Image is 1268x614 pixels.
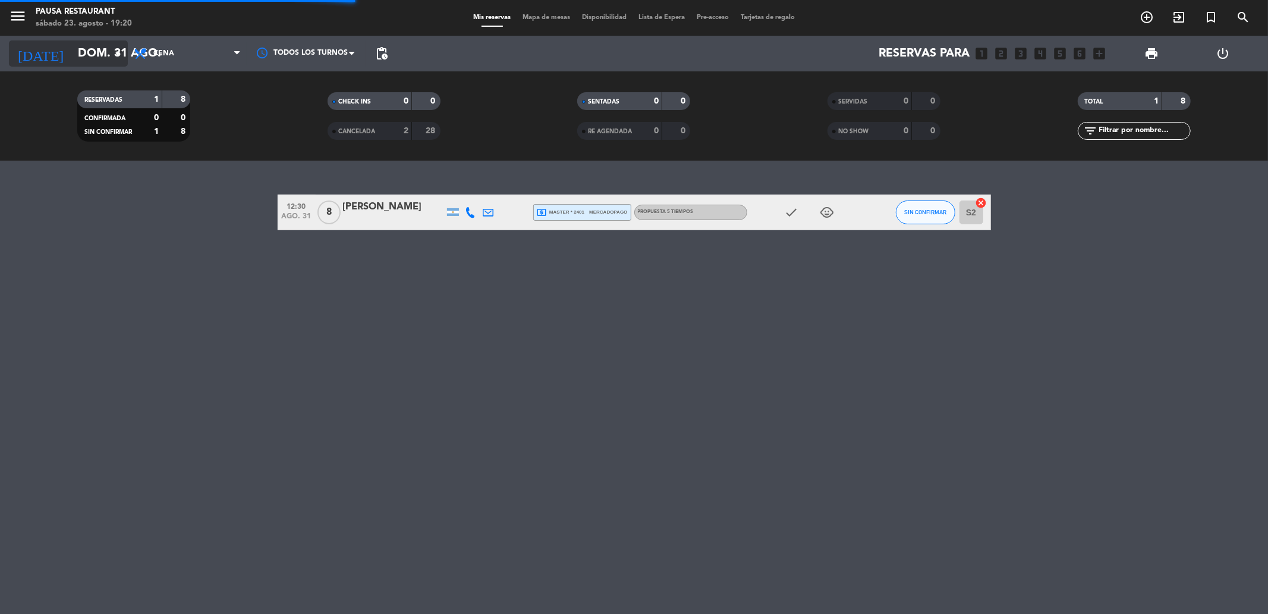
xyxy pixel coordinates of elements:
i: add_circle_outline [1140,10,1154,24]
strong: 0 [404,97,408,105]
i: looks_6 [1072,46,1088,61]
i: looks_two [994,46,1009,61]
div: LOG OUT [1187,36,1259,71]
span: CONFIRMADA [84,115,125,121]
span: Reservas para [879,46,970,61]
div: [PERSON_NAME] [343,199,444,215]
i: [DATE] [9,40,72,67]
span: ago. 31 [282,212,312,226]
strong: 1 [154,127,159,136]
span: pending_actions [375,46,389,61]
i: looks_one [974,46,990,61]
i: filter_list [1084,124,1098,138]
strong: 0 [430,97,438,105]
span: Mis reservas [467,14,517,21]
span: 8 [317,201,341,224]
i: child_care [820,205,835,220]
strong: 28 [426,127,438,135]
strong: 0 [904,127,908,135]
span: NO SHOW [838,129,869,134]
span: Disponibilidad [576,14,633,21]
div: Pausa Restaurant [36,6,132,18]
i: looks_4 [1033,46,1049,61]
span: CANCELADA [338,129,375,134]
span: 12:30 [282,199,312,212]
strong: 2 [404,127,408,135]
button: SIN CONFIRMAR [896,201,955,224]
span: SIN CONFIRMAR [84,129,132,135]
i: check [785,205,799,220]
span: Tarjetas de regalo [735,14,801,21]
span: PROPUESTA 5 TIEMPOS [638,209,694,214]
strong: 1 [1154,97,1159,105]
i: menu [9,7,27,25]
span: Cena [153,49,174,58]
i: power_settings_new [1216,46,1231,61]
button: menu [9,7,27,29]
strong: 0 [681,127,688,135]
span: Mapa de mesas [517,14,576,21]
span: Lista de Espera [633,14,691,21]
strong: 8 [1181,97,1188,105]
i: looks_5 [1053,46,1068,61]
strong: 8 [181,95,188,104]
i: cancel [976,197,987,209]
strong: 0 [931,97,938,105]
strong: 0 [931,127,938,135]
i: looks_3 [1014,46,1029,61]
span: print [1144,46,1159,61]
span: master * 2401 [537,207,585,218]
i: add_box [1092,46,1107,61]
strong: 0 [654,97,659,105]
i: turned_in_not [1204,10,1218,24]
span: SENTADAS [588,99,619,105]
div: sábado 23. agosto - 19:20 [36,18,132,30]
i: search [1236,10,1250,24]
i: local_atm [537,207,548,218]
span: Pre-acceso [691,14,735,21]
strong: 0 [154,114,159,122]
strong: 0 [181,114,188,122]
span: RESERVADAS [84,97,122,103]
span: RE AGENDADA [588,129,632,134]
strong: 8 [181,127,188,136]
strong: 0 [904,97,908,105]
strong: 1 [154,95,159,104]
strong: 0 [681,97,688,105]
span: mercadopago [589,208,627,216]
span: SIN CONFIRMAR [904,209,946,215]
strong: 0 [654,127,659,135]
i: arrow_drop_down [111,46,125,61]
span: CHECK INS [338,99,371,105]
input: Filtrar por nombre... [1098,124,1190,137]
span: TOTAL [1085,99,1103,105]
i: exit_to_app [1172,10,1186,24]
span: SERVIDAS [838,99,867,105]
